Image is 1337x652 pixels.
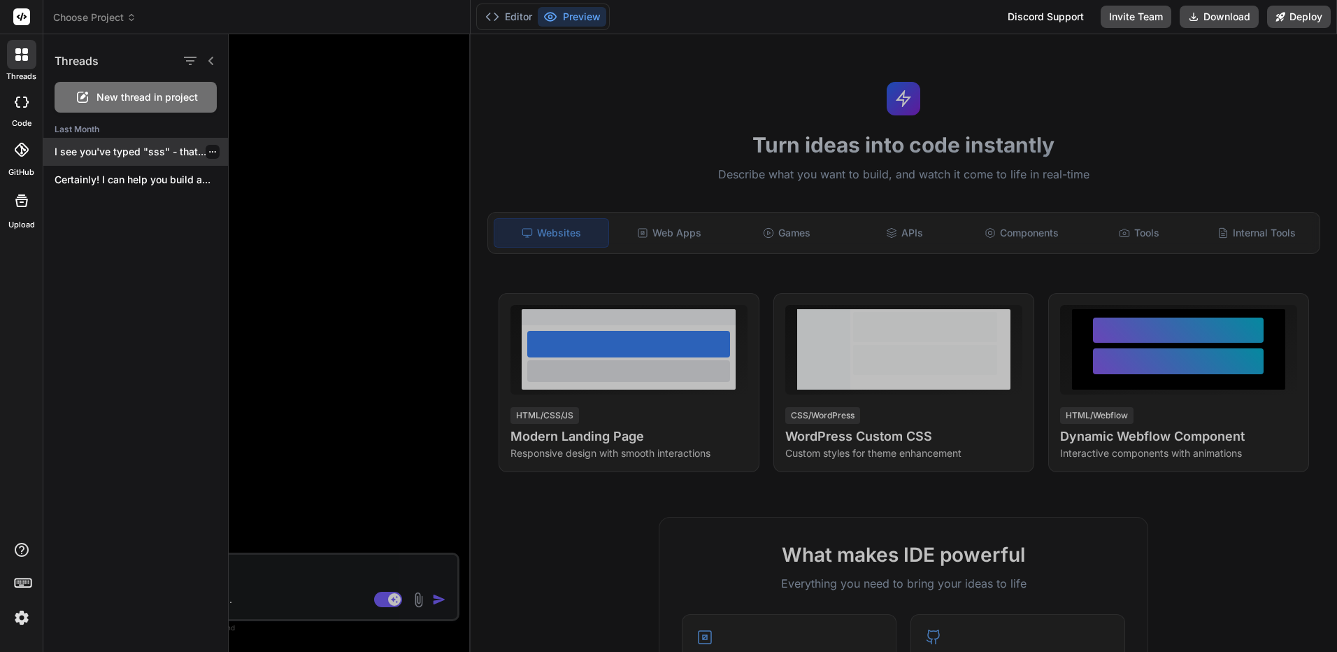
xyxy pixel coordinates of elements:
[1180,6,1259,28] button: Download
[6,71,36,83] label: threads
[538,7,606,27] button: Preview
[53,10,136,24] span: Choose Project
[55,145,228,159] p: I see you've typed "sss" - that...
[12,118,31,129] label: code
[480,7,538,27] button: Editor
[55,173,228,187] p: Certainly! I can help you build a...
[55,52,99,69] h1: Threads
[43,124,228,135] h2: Last Month
[1101,6,1171,28] button: Invite Team
[8,166,34,178] label: GitHub
[10,606,34,630] img: settings
[96,90,198,104] span: New thread in project
[1267,6,1331,28] button: Deploy
[999,6,1092,28] div: Discord Support
[8,219,35,231] label: Upload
